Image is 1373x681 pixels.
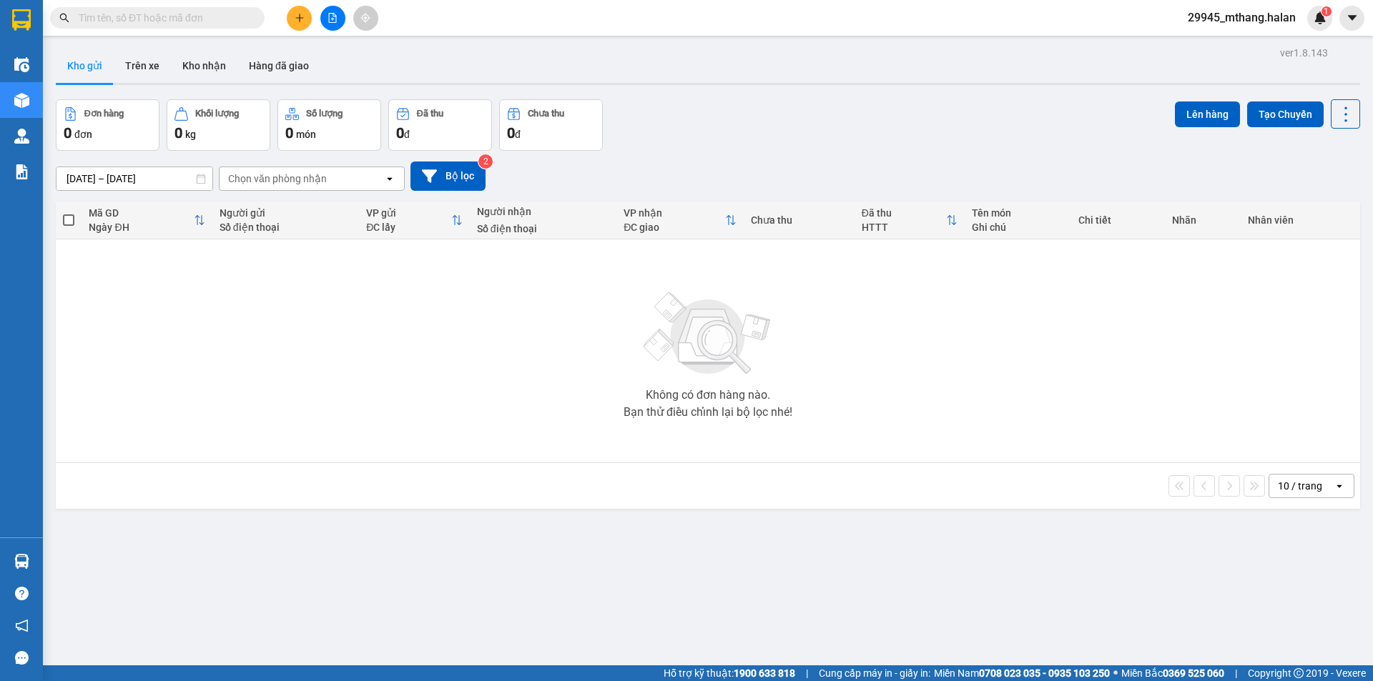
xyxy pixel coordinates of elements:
[855,202,965,239] th: Toggle SortBy
[320,6,345,31] button: file-add
[477,206,609,217] div: Người nhận
[1163,667,1224,679] strong: 0369 525 060
[1248,214,1352,226] div: Nhân viên
[515,129,521,140] span: đ
[228,172,327,186] div: Chọn văn phòng nhận
[979,667,1110,679] strong: 0708 023 035 - 0935 103 250
[1247,101,1324,127] button: Tạo Chuyến
[1176,9,1307,26] span: 29945_mthang.halan
[1339,6,1364,31] button: caret-down
[507,124,515,141] span: 0
[1334,480,1345,492] svg: open
[277,99,381,151] button: Số lượng0món
[734,667,795,679] strong: 1900 633 818
[664,665,795,681] span: Hỗ trợ kỹ thuật:
[1235,665,1237,681] span: |
[624,407,792,418] div: Bạn thử điều chỉnh lại bộ lọc nhé!
[64,124,72,141] span: 0
[1278,479,1322,493] div: 10 / trang
[1294,668,1304,678] span: copyright
[636,284,779,384] img: svg+xml;base64,PHN2ZyBjbGFzcz0ibGlzdC1wbHVnX19zdmciIHhtbG5zPSJodHRwOi8vd3d3LnczLm9yZy8yMDAwL3N2Zy...
[79,10,247,26] input: Tìm tên, số ĐT hoặc mã đơn
[328,13,338,23] span: file-add
[306,109,343,119] div: Số lượng
[195,109,239,119] div: Khối lượng
[15,587,29,600] span: question-circle
[404,129,410,140] span: đ
[84,109,124,119] div: Đơn hàng
[616,202,744,239] th: Toggle SortBy
[296,129,316,140] span: món
[359,202,469,239] th: Toggle SortBy
[220,222,352,233] div: Số điện thoại
[384,173,395,184] svg: open
[59,13,69,23] span: search
[14,129,29,144] img: warehouse-icon
[410,161,486,191] button: Bộ lọc
[15,619,29,632] span: notification
[646,389,770,401] div: Không có đơn hàng nào.
[220,207,352,219] div: Người gửi
[12,9,31,31] img: logo-vxr
[1314,11,1327,24] img: icon-new-feature
[174,124,182,141] span: 0
[56,99,159,151] button: Đơn hàng0đơn
[972,207,1063,219] div: Tên món
[14,554,29,569] img: warehouse-icon
[1280,45,1328,61] div: ver 1.8.143
[14,164,29,179] img: solution-icon
[862,222,947,233] div: HTTT
[624,222,725,233] div: ĐC giao
[499,99,603,151] button: Chưa thu0đ
[295,13,305,23] span: plus
[366,222,451,233] div: ĐC lấy
[14,93,29,108] img: warehouse-icon
[1121,665,1224,681] span: Miền Bắc
[237,49,320,83] button: Hàng đã giao
[1078,214,1158,226] div: Chi tiết
[185,129,196,140] span: kg
[477,223,609,234] div: Số điện thoại
[171,49,237,83] button: Kho nhận
[751,214,847,226] div: Chưa thu
[806,665,808,681] span: |
[862,207,947,219] div: Đã thu
[1175,101,1240,127] button: Lên hàng
[114,49,171,83] button: Trên xe
[285,124,293,141] span: 0
[89,222,193,233] div: Ngày ĐH
[1322,6,1332,16] sup: 1
[82,202,212,239] th: Toggle SortBy
[1172,214,1234,226] div: Nhãn
[89,207,193,219] div: Mã GD
[819,665,930,681] span: Cung cấp máy in - giấy in:
[388,99,492,151] button: Đã thu0đ
[56,49,114,83] button: Kho gửi
[366,207,451,219] div: VP gửi
[353,6,378,31] button: aim
[15,651,29,665] span: message
[934,665,1110,681] span: Miền Nam
[287,6,312,31] button: plus
[1346,11,1359,24] span: caret-down
[360,13,370,23] span: aim
[1113,670,1118,676] span: ⚪️
[624,207,725,219] div: VP nhận
[972,222,1063,233] div: Ghi chú
[478,154,493,169] sup: 2
[1324,6,1329,16] span: 1
[74,129,92,140] span: đơn
[528,109,564,119] div: Chưa thu
[396,124,404,141] span: 0
[167,99,270,151] button: Khối lượng0kg
[56,167,212,190] input: Select a date range.
[14,57,29,72] img: warehouse-icon
[417,109,443,119] div: Đã thu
